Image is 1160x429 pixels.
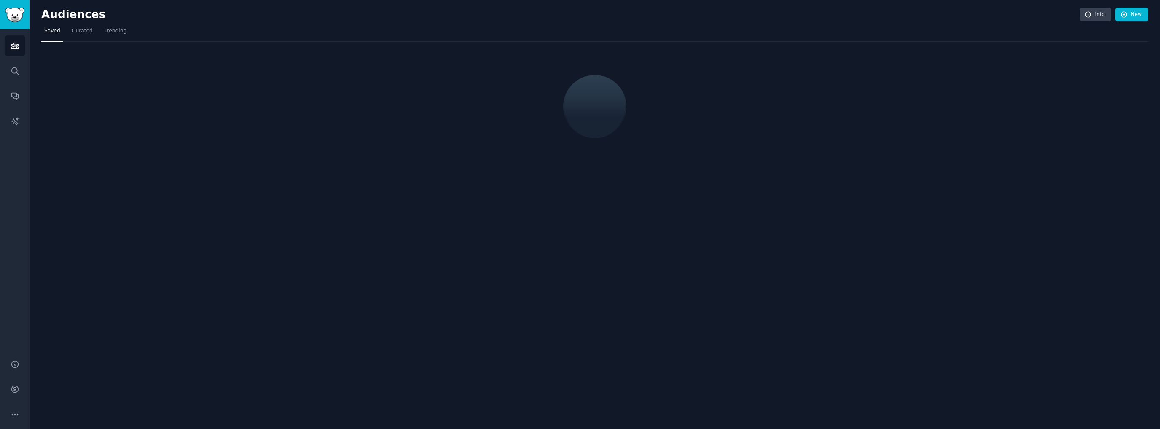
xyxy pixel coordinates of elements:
a: Saved [41,24,63,42]
span: Curated [72,27,93,35]
a: Curated [69,24,96,42]
a: Trending [102,24,129,42]
h2: Audiences [41,8,1080,21]
a: Info [1080,8,1111,22]
a: New [1115,8,1148,22]
span: Trending [105,27,126,35]
span: Saved [44,27,60,35]
img: GummySearch logo [5,8,24,22]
